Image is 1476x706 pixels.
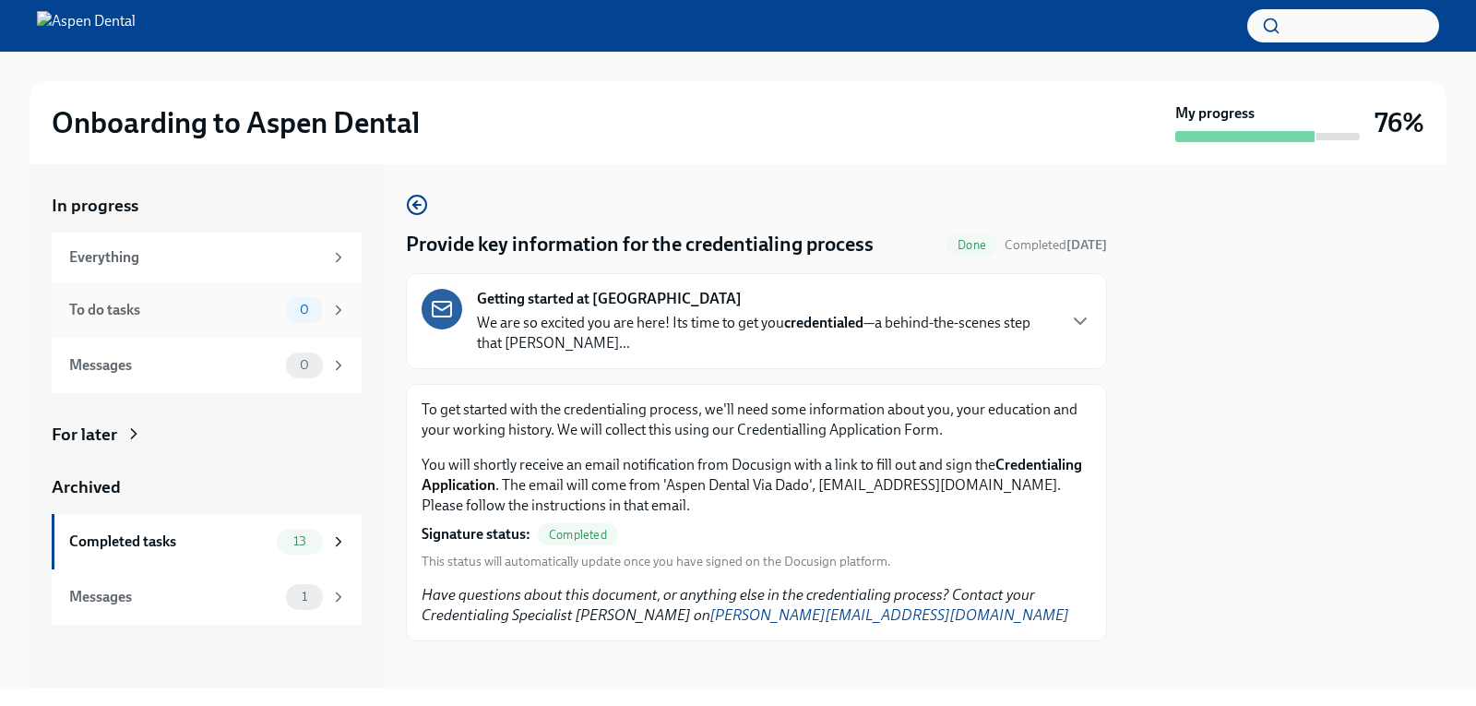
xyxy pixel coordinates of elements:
span: October 7th, 2025 12:26 [1005,236,1107,254]
strong: [DATE] [1066,237,1107,253]
span: This status will automatically update once you have signed on the Docusign platform. [422,553,891,570]
a: Archived [52,475,362,499]
p: To get started with the credentialing process, we'll need some information about you, your educat... [422,400,1091,440]
em: Have questions about this document, or anything else in the credentialing process? Contact your C... [422,586,1069,624]
div: Everything [69,247,323,268]
div: Messages [69,587,279,607]
span: Completed [1005,237,1107,253]
div: Messages [69,355,279,376]
a: To do tasks0 [52,282,362,338]
img: Aspen Dental [37,11,136,41]
a: Messages1 [52,569,362,625]
a: For later [52,423,362,447]
p: You will shortly receive an email notification from Docusign with a link to fill out and sign the... [422,455,1091,516]
a: Completed tasks13 [52,514,362,569]
strong: My progress [1175,103,1255,124]
span: 0 [289,358,320,372]
span: 1 [291,590,318,604]
a: Everything [52,233,362,282]
strong: Getting started at [GEOGRAPHIC_DATA] [477,289,742,309]
a: [PERSON_NAME][EMAIL_ADDRESS][DOMAIN_NAME] [710,606,1069,624]
span: Done [946,238,997,252]
a: Messages0 [52,338,362,393]
strong: credentialed [784,314,863,331]
strong: Signature status: [422,524,530,544]
h3: 76% [1375,106,1424,139]
span: 13 [282,534,317,548]
span: 0 [289,303,320,317]
div: For later [52,423,117,447]
h2: Onboarding to Aspen Dental [52,104,420,141]
div: To do tasks [69,300,279,320]
div: Completed tasks [69,532,269,552]
span: Completed [538,528,618,542]
h4: Provide key information for the credentialing process [406,231,874,258]
a: In progress [52,194,362,218]
p: We are so excited you are here! Its time to get you —a behind-the-scenes step that [PERSON_NAME]... [477,313,1054,353]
